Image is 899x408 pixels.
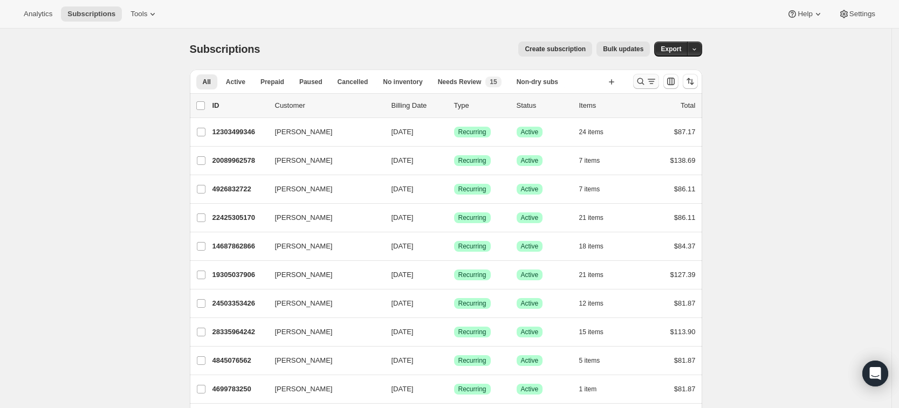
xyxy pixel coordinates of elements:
[275,184,333,195] span: [PERSON_NAME]
[212,184,266,195] p: 4926832722
[392,100,445,111] p: Billing Date
[579,185,600,193] span: 7 items
[521,328,539,336] span: Active
[212,125,696,140] div: 12303499346[PERSON_NAME][DATE]SuccessRecurringSuccessActive24 items$87.17
[212,298,266,309] p: 24503353426
[458,185,486,193] span: Recurring
[458,299,486,308] span: Recurring
[674,385,696,393] span: $81.87
[392,185,414,193] span: [DATE]
[521,156,539,165] span: Active
[849,10,875,18] span: Settings
[212,153,696,168] div: 20089962578[PERSON_NAME][DATE]SuccessRecurringSuccessActive7 items$138.69
[124,6,164,22] button: Tools
[579,328,603,336] span: 15 items
[674,185,696,193] span: $86.11
[269,381,376,398] button: [PERSON_NAME]
[521,356,539,365] span: Active
[275,327,333,337] span: [PERSON_NAME]
[438,78,482,86] span: Needs Review
[579,242,603,251] span: 18 items
[832,6,882,22] button: Settings
[275,298,333,309] span: [PERSON_NAME]
[67,10,115,18] span: Subscriptions
[269,238,376,255] button: [PERSON_NAME]
[517,100,571,111] p: Status
[579,296,615,311] button: 12 items
[190,43,260,55] span: Subscriptions
[212,155,266,166] p: 20089962578
[670,271,696,279] span: $127.39
[521,242,539,251] span: Active
[674,213,696,222] span: $86.11
[275,212,333,223] span: [PERSON_NAME]
[521,385,539,393] span: Active
[670,156,696,164] span: $138.69
[603,74,620,89] button: Create new view
[275,269,333,280] span: [PERSON_NAME]
[633,74,659,89] button: Search and filter results
[579,100,633,111] div: Items
[212,269,266,280] p: 19305037906
[212,327,266,337] p: 28335964242
[212,100,696,111] div: IDCustomerBilling DateTypeStatusItemsTotal
[521,128,539,136] span: Active
[579,271,603,279] span: 21 items
[683,74,698,89] button: Sort the results
[579,299,603,308] span: 12 items
[579,267,615,282] button: 21 items
[670,328,696,336] span: $113.90
[24,10,52,18] span: Analytics
[275,355,333,366] span: [PERSON_NAME]
[269,181,376,198] button: [PERSON_NAME]
[269,209,376,226] button: [PERSON_NAME]
[579,356,600,365] span: 5 items
[579,153,612,168] button: 7 items
[458,271,486,279] span: Recurring
[212,353,696,368] div: 4845076562[PERSON_NAME][DATE]SuccessRecurringSuccessActive5 items$81.87
[260,78,284,86] span: Prepaid
[61,6,122,22] button: Subscriptions
[269,295,376,312] button: [PERSON_NAME]
[458,328,486,336] span: Recurring
[203,78,211,86] span: All
[269,152,376,169] button: [PERSON_NAME]
[490,78,497,86] span: 15
[269,352,376,369] button: [PERSON_NAME]
[579,128,603,136] span: 24 items
[579,239,615,254] button: 18 items
[525,45,586,53] span: Create subscription
[458,356,486,365] span: Recurring
[212,210,696,225] div: 22425305170[PERSON_NAME][DATE]SuccessRecurringSuccessActive21 items$86.11
[579,182,612,197] button: 7 items
[212,324,696,340] div: 28335964242[PERSON_NAME][DATE]SuccessRecurringSuccessActive15 items$113.90
[212,241,266,252] p: 14687862866
[392,385,414,393] span: [DATE]
[299,78,322,86] span: Paused
[392,213,414,222] span: [DATE]
[392,356,414,364] span: [DATE]
[212,382,696,397] div: 4699783250[PERSON_NAME][DATE]SuccessRecurringSuccessActive1 item$81.87
[674,356,696,364] span: $81.87
[212,267,696,282] div: 19305037906[PERSON_NAME][DATE]SuccessRecurringSuccessActive21 items$127.39
[458,156,486,165] span: Recurring
[458,128,486,136] span: Recurring
[269,123,376,141] button: [PERSON_NAME]
[862,361,888,386] div: Open Intercom Messenger
[579,382,609,397] button: 1 item
[131,10,147,18] span: Tools
[780,6,829,22] button: Help
[661,45,681,53] span: Export
[212,296,696,311] div: 24503353426[PERSON_NAME][DATE]SuccessRecurringSuccessActive12 items$81.87
[212,384,266,395] p: 4699783250
[663,74,678,89] button: Customize table column order and visibility
[681,100,695,111] p: Total
[517,78,558,86] span: Non-dry subs
[674,242,696,250] span: $84.37
[392,328,414,336] span: [DATE]
[392,128,414,136] span: [DATE]
[579,210,615,225] button: 21 items
[458,385,486,393] span: Recurring
[338,78,368,86] span: Cancelled
[454,100,508,111] div: Type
